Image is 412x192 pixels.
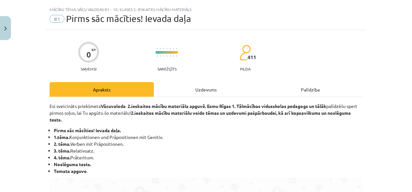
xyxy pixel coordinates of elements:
div: 0 [86,50,91,59]
p: pilda [240,67,250,71]
img: icon-short-line-57e1e144782c952c97e751825c79c345078a6d821885a25fce030b3d8c18986b.svg [176,48,177,49]
img: icon-short-line-57e1e144782c952c97e751825c79c345078a6d821885a25fce030b3d8c18986b.svg [163,48,164,49]
img: students-c634bb4e5e11cddfef0936a35e636f08e4e9abd3cc4e673bd6f9a4125e45ecb1.svg [239,45,251,61]
img: icon-short-line-57e1e144782c952c97e751825c79c345078a6d821885a25fce030b3d8c18986b.svg [176,55,177,57]
p: Esi sveicināts priekšmeta palīdzēšu spert pirmos soļus, lai Tu apgūtu šo materiālu! [50,103,362,123]
b: valoda 2.ieskaites mācību materiāla apguvē. Esmu Rīgas 1. Tālmācības vidusskolas pedagogs un tālāk [111,103,326,109]
div: Uzdevums [154,82,258,97]
span: #1 [50,15,64,23]
img: icon-short-line-57e1e144782c952c97e751825c79c345078a6d821885a25fce030b3d8c18986b.svg [166,48,167,49]
img: icon-short-line-57e1e144782c952c97e751825c79c345078a6d821885a25fce030b3d8c18986b.svg [166,55,167,57]
img: icon-short-line-57e1e144782c952c97e751825c79c345078a6d821885a25fce030b3d8c18986b.svg [163,55,164,57]
li: . [54,168,362,175]
b: Pirms sāc mācīties! Ievada daļa. [54,127,121,133]
img: icon-short-line-57e1e144782c952c97e751825c79c345078a6d821885a25fce030b3d8c18986b.svg [160,55,161,57]
li: Relativsatz. [54,147,362,154]
b: 2. tēma. [54,141,70,147]
strong: Vācu [101,103,111,109]
b: 1.tēma. [54,134,69,140]
b: 4. tēma. [54,155,70,160]
span: 411 [247,54,256,60]
div: Mācību tēma: Vācu valodas b1 - 10. klases 2. ieskaites mācību materiāls [50,7,362,12]
img: icon-short-line-57e1e144782c952c97e751825c79c345078a6d821885a25fce030b3d8c18986b.svg [160,48,161,49]
img: icon-close-lesson-0947bae3869378f0d4975bcd49f059093ad1ed9edebbc8119c70593378902aed.svg [4,27,7,31]
p: Sarežģīts [157,67,177,71]
div: Palīdzība [258,82,362,97]
li: Konjunktionen und Präpositionen mit Genitiv. [54,134,362,141]
span: XP [91,48,96,51]
img: icon-short-line-57e1e144782c952c97e751825c79c345078a6d821885a25fce030b3d8c18986b.svg [173,48,174,49]
span: Pirms sāc mācīties! Ievada daļa [66,13,191,24]
b: 3. tēma. [54,148,70,154]
li: Präteritum. [54,154,362,161]
b: Noslēguma tests. [54,161,91,167]
p: Saņemsi [78,67,99,71]
img: icon-short-line-57e1e144782c952c97e751825c79c345078a6d821885a25fce030b3d8c18986b.svg [173,55,174,57]
b: 2.ieskaites mācību materiālu veido tēmas un uzdevumi pašpārbaudei, kā arī kopsavilkums un noslēgu... [50,110,351,123]
b: Temata apguve [54,168,86,174]
div: Apraksts [50,82,154,97]
li: Verben mit Präpositionen. [54,141,362,147]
